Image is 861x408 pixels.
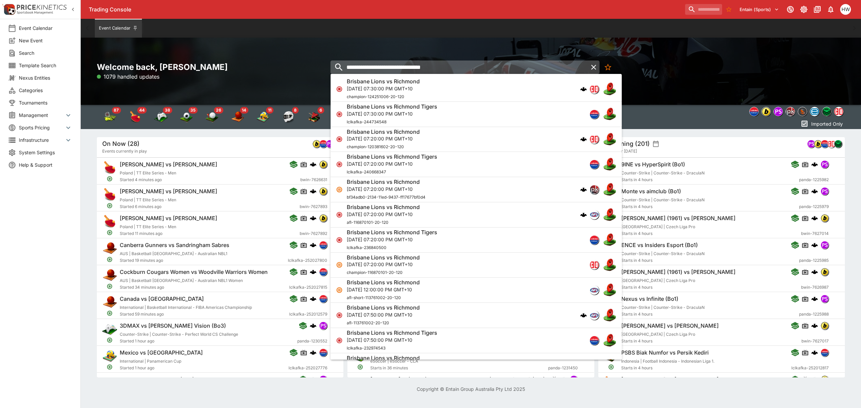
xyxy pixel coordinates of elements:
[590,110,599,119] div: lclkafka
[821,160,829,168] div: pandascore
[580,136,587,142] div: cerberus
[621,269,736,276] h6: [PERSON_NAME] (1961) vs [PERSON_NAME]
[761,107,771,116] div: bwin
[310,215,316,221] div: cerberus
[97,105,480,129] div: Event type filters
[791,365,829,371] span: lclkafka-252012817
[120,224,176,229] span: Poland | TT Elite Series - Men
[762,107,771,116] img: bwin.png
[310,242,316,248] div: cerberus
[107,176,113,182] svg: Open
[19,62,72,69] span: Template Search
[774,107,783,116] div: pandascore
[102,148,147,155] span: Events currently in play
[814,140,822,148] div: bwin
[289,284,327,291] span: lclkafka-252027815
[347,78,420,85] h6: Brisbane Lions vs Richmond
[590,212,599,217] img: afl.png
[336,136,343,142] svg: Closed
[347,279,420,286] h6: Brisbane Lions vs Richmond
[188,107,197,114] span: 35
[811,295,818,302] img: logo-cerberus.svg
[811,215,818,221] img: logo-cerberus.svg
[320,214,327,222] img: bwin.png
[834,140,842,148] div: nrl
[17,5,67,10] img: PriceKinetics
[798,3,810,15] button: Toggle light/dark mode
[811,161,818,168] div: cerberus
[336,211,343,218] svg: Closed
[621,176,799,183] span: Starts in 4 hours
[120,230,300,237] span: Started 11 minutes ago
[603,108,616,121] img: australian_rules.png
[19,99,72,106] span: Tournaments
[828,140,835,148] img: championdata.png
[840,4,851,15] div: Harrison Walker
[19,74,72,81] span: Nexus Entities
[282,110,295,124] div: Motor Racing
[310,215,316,221] img: logo-cerberus.svg
[319,140,327,148] div: lclkafka
[580,211,587,218] img: logo-cerberus.svg
[590,236,599,244] img: lclkafka.png
[811,188,818,195] img: logo-cerberus.svg
[590,85,599,93] img: championdata.png
[97,62,343,72] h2: Welcome back, [PERSON_NAME]
[320,295,327,302] img: lclkafka.png
[808,140,815,148] img: pandascore.png
[120,278,243,283] span: AUS | Basketball [GEOGRAPHIC_DATA] - Australian NBL1 Women
[313,140,320,148] img: bwin.png
[748,105,845,118] div: Event type filters
[621,322,719,329] h6: [PERSON_NAME] vs [PERSON_NAME]
[103,110,116,124] img: tennis
[621,224,695,229] span: [GEOGRAPHIC_DATA] | Czech Liga Pro
[95,19,142,38] button: Event Calendar
[621,170,705,175] span: Counter-Strike | Counter-Strike - DraculaN
[19,112,64,119] span: Management
[621,161,685,168] h6: 9INE vs HyperSpirit (Bo1)
[2,3,15,16] img: PriceKinetics Logo
[821,376,828,383] img: bwin.png
[548,365,578,371] span: panda-1231450
[603,208,616,221] img: australian_rules.png
[821,187,829,195] div: pandascore
[120,188,217,195] h6: [PERSON_NAME] vs [PERSON_NAME]
[120,197,176,202] span: Poland | TT Elite Series - Men
[128,110,142,124] img: table_tennis
[621,203,799,210] span: Starts in 4 hours
[652,140,659,147] button: settings
[590,110,599,119] img: lclkafka.png
[347,245,386,250] span: lclkafka-236840500
[319,214,327,222] div: bwin
[317,107,324,114] span: 6
[685,4,722,15] input: search
[102,375,117,390] img: esports.png
[798,107,807,116] img: sportingsolutions.jpeg
[590,210,599,219] div: afl
[590,84,599,94] div: championdata
[604,375,619,390] img: table_tennis.png
[347,94,404,99] span: champion-124251006-20-120
[326,140,334,148] img: pandascore.png
[310,242,316,248] img: logo-cerberus.svg
[603,82,616,96] img: australian_rules.png
[319,268,327,276] div: lclkafka
[97,73,159,81] p: 1079 handled updates
[560,376,567,383] img: logo-cerberus.svg
[621,257,799,264] span: Starts in 4 hours
[336,237,343,243] svg: Closed
[807,140,815,148] div: pandascore
[603,309,616,322] img: australian_rules.png
[347,270,403,275] span: champion-116870101-20-120
[154,110,167,124] img: esports
[347,135,420,142] p: [DATE] 07:20:00 PM GMT+10
[310,376,316,383] img: logo-cerberus.svg
[603,233,616,247] img: australian_rules.png
[621,278,695,283] span: [GEOGRAPHIC_DATA] | Czech Liga Pro
[310,349,316,356] img: logo-cerberus.svg
[799,311,829,318] span: panda-1225988
[834,107,843,116] img: championdata.png
[821,140,829,148] div: lclkafka
[821,214,829,222] div: bwin
[231,110,244,124] div: Basketball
